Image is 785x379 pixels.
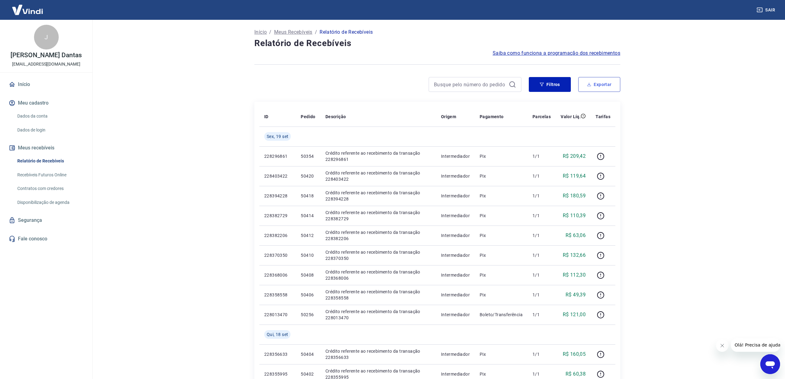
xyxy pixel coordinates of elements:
[315,28,317,36] p: /
[563,311,586,318] p: R$ 121,00
[301,292,315,298] p: 50406
[480,272,523,278] p: Pix
[301,371,315,377] p: 50402
[529,77,571,92] button: Filtros
[441,252,470,258] p: Intermediador
[7,96,85,110] button: Meu cadastro
[7,141,85,155] button: Meus recebíveis
[480,252,523,258] p: Pix
[301,173,315,179] p: 50420
[320,28,373,36] p: Relatório de Recebíveis
[563,192,586,200] p: R$ 180,59
[441,292,470,298] p: Intermediador
[731,338,780,352] iframe: Mensagem da empresa
[301,232,315,239] p: 50412
[533,153,551,159] p: 1/1
[11,52,82,58] p: [PERSON_NAME] Dantas
[264,173,291,179] p: 228403422
[264,312,291,318] p: 228013470
[15,182,85,195] a: Contratos com credores
[301,272,315,278] p: 50408
[533,292,551,298] p: 1/1
[533,213,551,219] p: 1/1
[254,28,267,36] a: Início
[264,351,291,357] p: 228356633
[15,155,85,167] a: Relatório de Recebíveis
[301,312,315,318] p: 50256
[596,114,610,120] p: Tarifas
[264,153,291,159] p: 228296861
[325,114,346,120] p: Descrição
[561,114,581,120] p: Valor Líq.
[274,28,312,36] a: Meus Recebíveis
[480,114,504,120] p: Pagamento
[716,339,728,352] iframe: Fechar mensagem
[480,153,523,159] p: Pix
[7,213,85,227] a: Segurança
[760,354,780,374] iframe: Botão para abrir a janela de mensagens
[325,190,431,202] p: Crédito referente ao recebimento da transação 228394228
[533,351,551,357] p: 1/1
[15,110,85,123] a: Dados da conta
[301,114,315,120] p: Pedido
[325,209,431,222] p: Crédito referente ao recebimento da transação 228382729
[563,252,586,259] p: R$ 132,66
[533,173,551,179] p: 1/1
[441,153,470,159] p: Intermediador
[325,249,431,261] p: Crédito referente ao recebimento da transação 228370350
[441,213,470,219] p: Intermediador
[325,289,431,301] p: Crédito referente ao recebimento da transação 228358558
[301,351,315,357] p: 50404
[264,252,291,258] p: 228370350
[7,0,48,19] img: Vindi
[264,114,269,120] p: ID
[301,193,315,199] p: 50418
[563,351,586,358] p: R$ 160,05
[441,312,470,318] p: Intermediador
[267,133,288,140] span: Sex, 19 set
[264,371,291,377] p: 228355995
[267,331,288,338] span: Qui, 18 set
[15,196,85,209] a: Disponibilização de agenda
[755,4,778,16] button: Sair
[264,232,291,239] p: 228382206
[480,232,523,239] p: Pix
[264,272,291,278] p: 228368006
[533,193,551,199] p: 1/1
[480,193,523,199] p: Pix
[533,114,551,120] p: Parcelas
[15,169,85,181] a: Recebíveis Futuros Online
[325,308,431,321] p: Crédito referente ao recebimento da transação 228013470
[7,232,85,246] a: Fale conosco
[493,50,620,57] a: Saiba como funciona a programação dos recebimentos
[533,312,551,318] p: 1/1
[12,61,80,67] p: [EMAIL_ADDRESS][DOMAIN_NAME]
[7,78,85,91] a: Início
[533,272,551,278] p: 1/1
[480,292,523,298] p: Pix
[254,37,620,50] h4: Relatório de Recebíveis
[480,173,523,179] p: Pix
[325,150,431,162] p: Crédito referente ao recebimento da transação 228296861
[325,229,431,242] p: Crédito referente ao recebimento da transação 228382206
[441,351,470,357] p: Intermediador
[563,153,586,160] p: R$ 209,42
[264,193,291,199] p: 228394228
[441,114,456,120] p: Origem
[566,370,586,378] p: R$ 60,38
[480,312,523,318] p: Boleto/Transferência
[301,252,315,258] p: 50410
[441,232,470,239] p: Intermediador
[578,77,620,92] button: Exportar
[15,124,85,136] a: Dados de login
[301,213,315,219] p: 50414
[264,292,291,298] p: 228358558
[563,271,586,279] p: R$ 112,30
[533,252,551,258] p: 1/1
[34,25,59,50] div: J
[480,371,523,377] p: Pix
[441,272,470,278] p: Intermediador
[441,371,470,377] p: Intermediador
